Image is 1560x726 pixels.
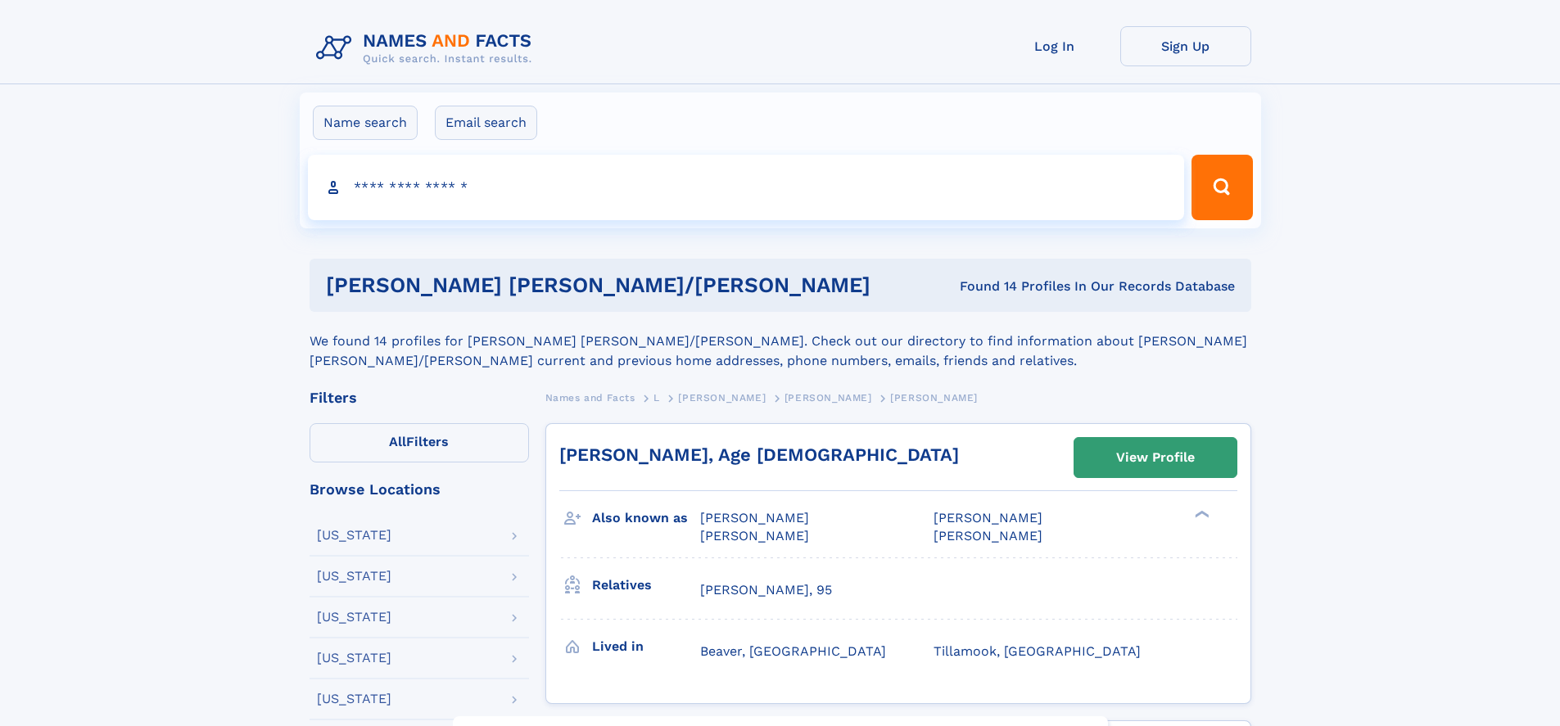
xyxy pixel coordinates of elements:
[389,434,406,449] span: All
[785,392,872,404] span: [PERSON_NAME]
[653,387,660,408] a: L
[310,390,529,405] div: Filters
[313,106,418,140] label: Name search
[653,392,660,404] span: L
[1191,509,1210,520] div: ❯
[310,26,545,70] img: Logo Names and Facts
[1120,26,1251,66] a: Sign Up
[308,155,1185,220] input: search input
[1191,155,1252,220] button: Search Button
[700,643,886,659] span: Beaver, [GEOGRAPHIC_DATA]
[317,692,391,706] div: [US_STATE]
[934,643,1141,659] span: Tillamook, [GEOGRAPHIC_DATA]
[310,423,529,462] label: Filters
[592,504,700,532] h3: Also known as
[890,392,978,404] span: [PERSON_NAME]
[1074,438,1237,477] a: View Profile
[317,611,391,624] div: [US_STATE]
[934,510,1042,525] span: [PERSON_NAME]
[310,482,529,497] div: Browse Locations
[785,387,872,408] a: [PERSON_NAME]
[592,633,700,661] h3: Lived in
[435,106,537,140] label: Email search
[326,275,916,295] h1: [PERSON_NAME] [PERSON_NAME]/[PERSON_NAME]
[317,652,391,665] div: [US_STATE]
[700,528,809,543] span: [PERSON_NAME]
[678,392,766,404] span: [PERSON_NAME]
[989,26,1120,66] a: Log In
[934,528,1042,543] span: [PERSON_NAME]
[310,312,1251,371] div: We found 14 profiles for [PERSON_NAME] [PERSON_NAME]/[PERSON_NAME]. Check out our directory to fi...
[592,571,700,599] h3: Relatives
[559,444,959,465] a: [PERSON_NAME], Age [DEMOGRAPHIC_DATA]
[700,581,832,599] a: [PERSON_NAME], 95
[317,570,391,583] div: [US_STATE]
[700,510,809,525] span: [PERSON_NAME]
[1116,439,1195,476] div: View Profile
[545,387,635,408] a: Names and Facts
[317,529,391,542] div: [US_STATE]
[915,277,1235,295] div: Found 14 Profiles In Our Records Database
[678,387,766,408] a: [PERSON_NAME]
